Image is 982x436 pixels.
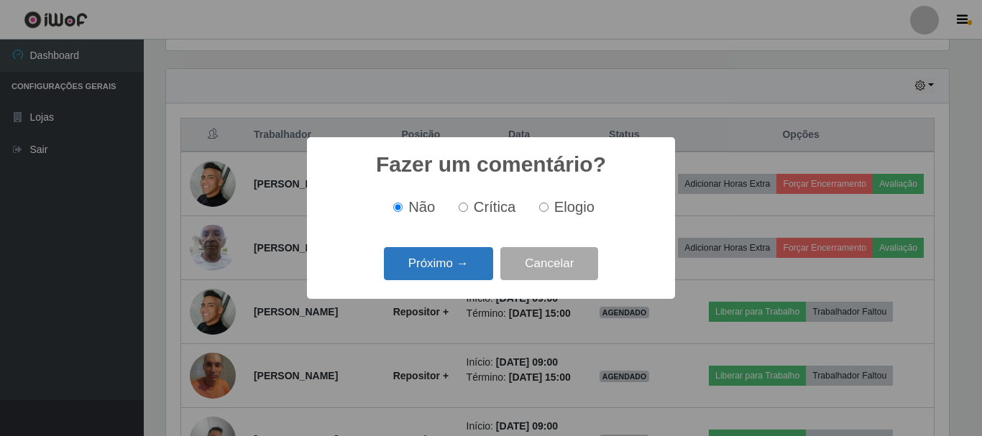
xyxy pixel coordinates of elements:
input: Não [393,203,403,212]
button: Cancelar [500,247,598,281]
input: Crítica [459,203,468,212]
span: Crítica [474,199,516,215]
button: Próximo → [384,247,493,281]
h2: Fazer um comentário? [376,152,606,177]
span: Não [408,199,435,215]
input: Elogio [539,203,549,212]
span: Elogio [554,199,595,215]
